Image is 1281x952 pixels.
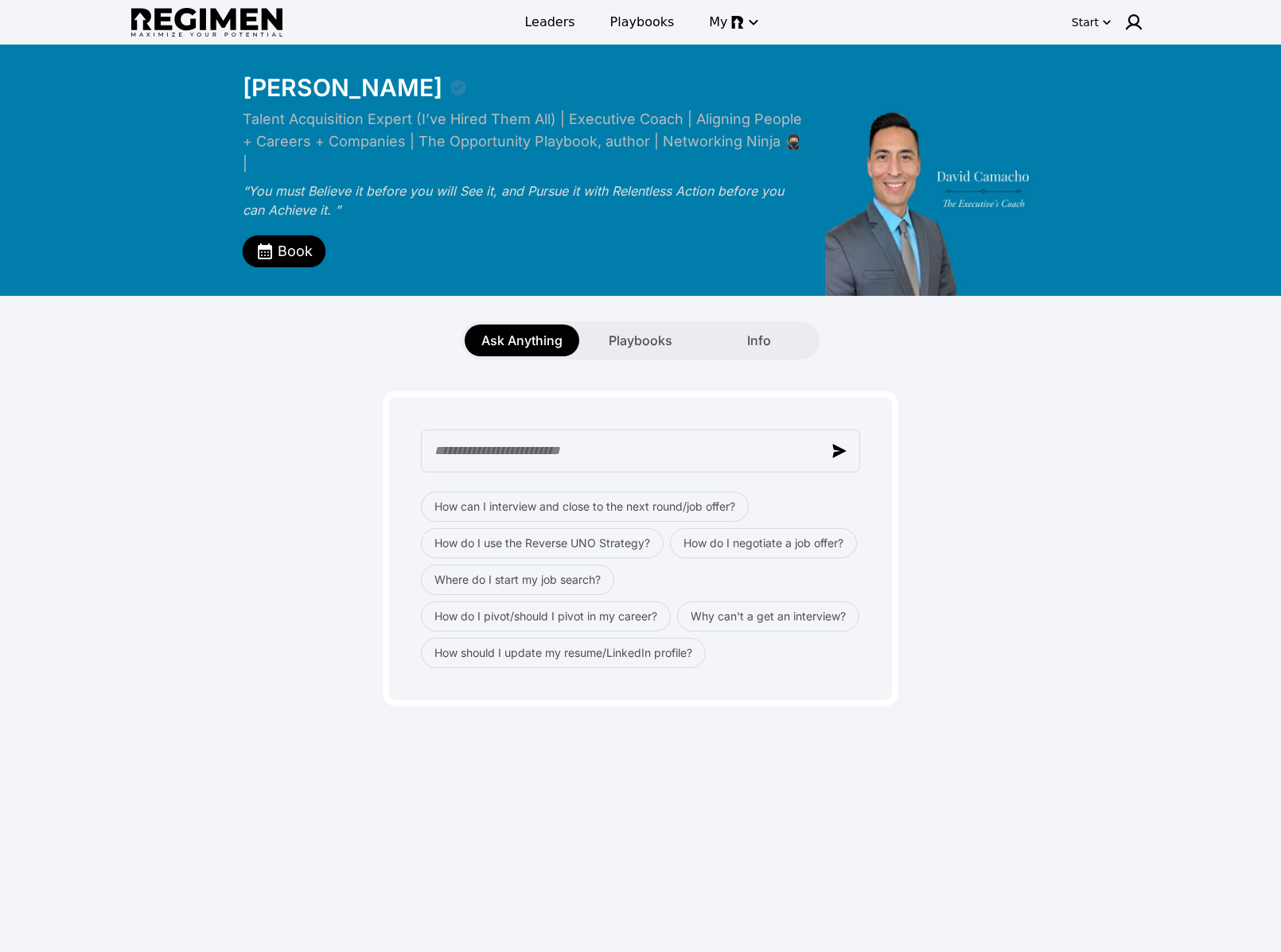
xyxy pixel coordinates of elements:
[421,601,671,631] button: How do I pivot/should I pivot in my career?
[421,638,706,668] button: How should I update my resume/LinkedIn profile?
[243,108,808,175] div: Talent Acquisition Expert (I’ve Hired Them All) | Executive Coach | Aligning People + Careers + C...
[747,331,771,350] span: Info
[421,528,664,558] button: How do I use the Reverse UNO Strategy?
[610,13,675,32] span: Playbooks
[1124,13,1143,32] img: user icon
[131,8,282,37] img: Regimen logo
[243,73,442,102] div: [PERSON_NAME]
[1072,14,1099,30] div: Start
[601,8,684,37] a: Playbooks
[670,528,857,558] button: How do I negotiate a job offer?
[465,324,579,356] button: Ask Anything
[481,331,563,350] span: Ask Anything
[832,444,847,458] img: send message
[243,181,808,220] div: “You must Believe it before you will See it, and Pursue it with Relentless Action before you can ...
[449,78,468,97] div: Verified partner - David Camacho
[515,8,584,37] a: Leaders
[677,601,859,631] button: Why can't a get an interview?
[1069,10,1115,35] button: Start
[421,492,749,522] button: How can I interview and close to the next round/job offer?
[278,240,313,262] span: Book
[709,13,727,32] span: My
[583,324,698,356] button: Playbooks
[699,8,765,37] button: My
[609,331,672,350] span: Playbooks
[243,235,325,267] button: Book
[524,13,574,32] span: Leaders
[421,565,614,595] button: Where do I start my job search?
[702,324,816,356] button: Info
